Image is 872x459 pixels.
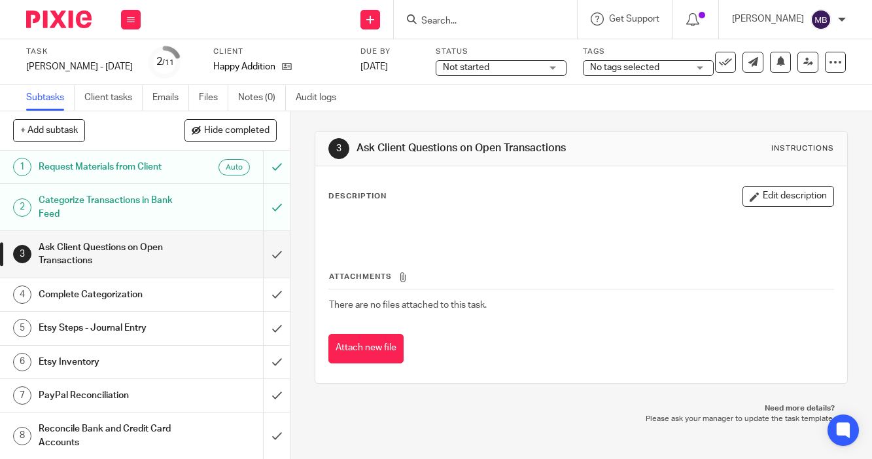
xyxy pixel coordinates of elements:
div: 1 [13,158,31,176]
button: + Add subtask [13,119,85,141]
h1: Etsy Inventory [39,352,180,372]
span: Attachments [329,273,392,280]
label: Task [26,46,133,57]
div: 8 [13,427,31,445]
img: Pixie [26,10,92,28]
div: 7 [13,386,31,405]
p: Happy Addition [213,60,275,73]
div: 4 [13,285,31,304]
div: 5 [13,319,31,337]
h1: Categorize Transactions in Bank Feed [39,191,180,224]
a: Notes (0) [238,85,286,111]
small: /11 [162,59,174,66]
label: Client [213,46,344,57]
a: Audit logs [296,85,346,111]
input: Search [420,16,538,28]
div: 3 [13,245,31,263]
button: Attach new file [328,334,404,363]
button: Hide completed [184,119,277,141]
label: Due by [360,46,419,57]
div: 6 [13,353,31,371]
div: Jules - July 2025 [26,60,133,73]
p: [PERSON_NAME] [732,12,804,26]
span: There are no files attached to this task. [329,301,487,310]
h1: Ask Client Questions on Open Transactions [357,141,609,155]
p: Please ask your manager to update the task template. [328,414,835,424]
label: Tags [583,46,714,57]
h1: Etsy Steps - Journal Entry [39,318,180,338]
div: 2 [156,54,174,69]
a: Subtasks [26,85,75,111]
div: Auto [218,159,250,175]
span: No tags selected [590,63,659,72]
h1: PayPal Reconciliation [39,386,180,405]
div: [PERSON_NAME] - [DATE] [26,60,133,73]
p: Description [328,191,387,202]
a: Files [199,85,228,111]
h1: Reconcile Bank and Credit Card Accounts [39,419,180,452]
a: Emails [152,85,189,111]
span: [DATE] [360,62,388,71]
a: Client tasks [84,85,143,111]
label: Status [436,46,567,57]
p: Need more details? [328,403,835,414]
h1: Ask Client Questions on Open Transactions [39,238,180,271]
img: svg%3E [811,9,831,30]
div: Instructions [771,143,834,154]
span: Hide completed [204,126,270,136]
div: 3 [328,138,349,159]
div: 2 [13,198,31,217]
span: Not started [443,63,489,72]
h1: Request Materials from Client [39,157,180,177]
button: Edit description [742,186,834,207]
h1: Complete Categorization [39,285,180,304]
span: Get Support [609,14,659,24]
